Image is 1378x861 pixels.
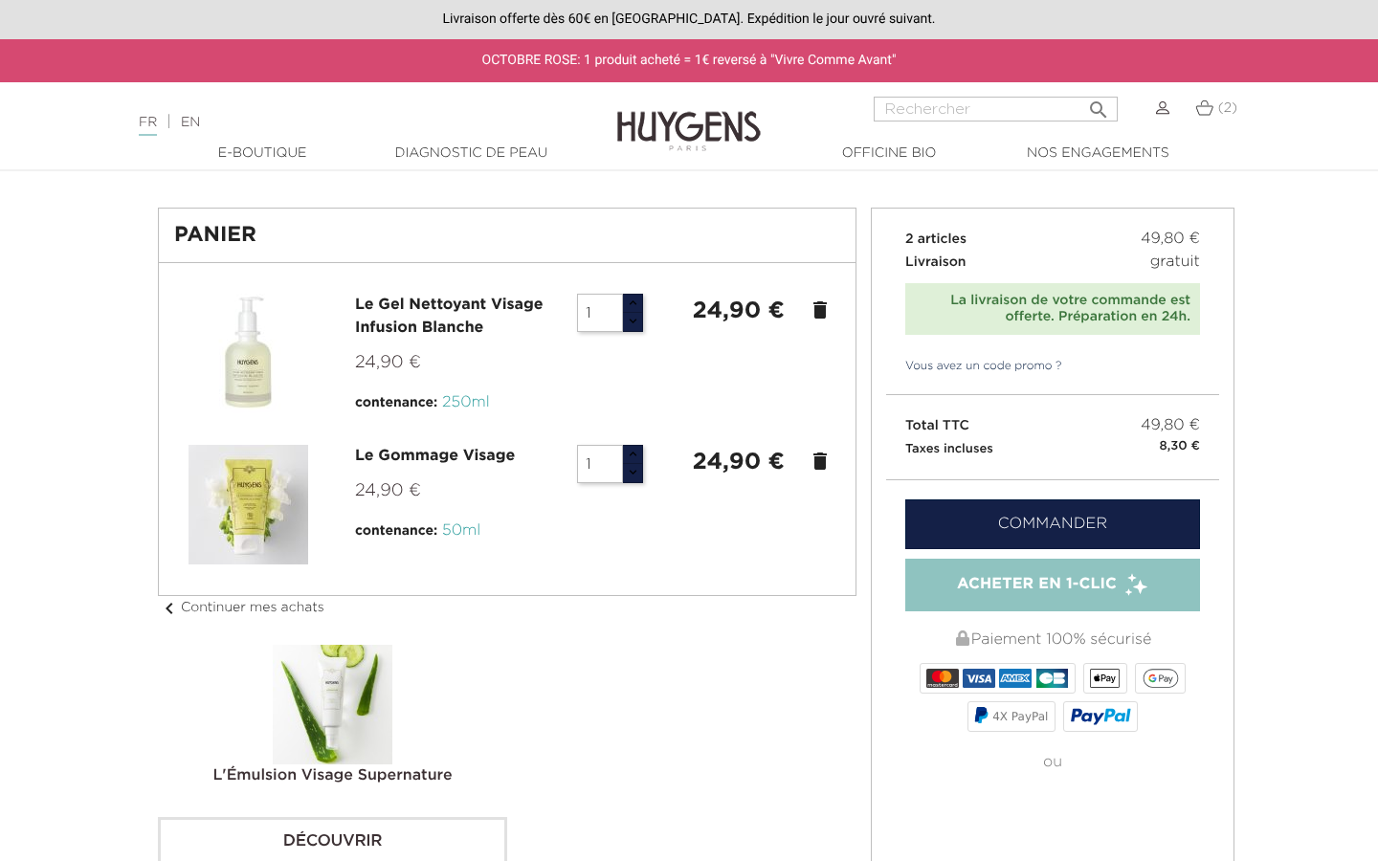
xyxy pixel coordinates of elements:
span: 49,80 € [1141,228,1200,251]
img: CB_NATIONALE [1036,669,1068,688]
span: Total TTC [905,419,969,432]
span: 24,90 € [355,482,421,499]
a: Le Gel Nettoyant Visage Infusion Blanche [355,298,544,336]
img: VISA [963,669,994,688]
span: 250ml [442,395,490,410]
i:  [1087,93,1110,116]
a: FR [139,116,157,136]
a: chevron_leftContinuer mes achats [158,601,324,614]
span: 2 articles [905,232,967,246]
a: delete [809,298,832,321]
a: Le Gommage Visage [355,449,515,464]
a: delete [809,450,832,473]
div: | [129,111,560,134]
span: 50ml [442,523,480,539]
span: contenance: [355,396,437,409]
small: Taxes incluses [905,443,993,455]
a: EN [181,116,200,129]
span: (2) [1218,101,1237,115]
strong: 24,90 € [693,451,785,474]
h1: Panier [174,224,840,247]
img: MASTERCARD [926,669,958,688]
div: La livraison de votre commande est offerte. Préparation en 24h. [915,293,1190,325]
span: gratuit [1150,251,1200,274]
a: Vous avez un code promo ? [886,358,1062,375]
img: apple_pay [1090,669,1120,688]
a: E-Boutique [167,143,358,164]
img: L'Émulsion Visage Supernature [273,645,392,764]
span: contenance: [355,524,437,538]
span: 49,80 € [1141,414,1200,437]
div: ou [905,736,1200,789]
img: google_pay [1143,669,1179,688]
span: 4X PayPal [992,710,1048,723]
a: Officine Bio [793,143,985,164]
img: Le Gel Nettoyant Visage Infusion Blanche [189,294,308,413]
img: AMEX [999,669,1031,688]
i: chevron_left [158,597,181,620]
iframe: PayPal-paypal [905,789,1200,832]
img: Huygens [617,80,761,154]
a: L'Émulsion Visage Supernature [212,768,452,784]
img: Le Gommage Visage [189,445,308,564]
img: Paiement 100% sécurisé [956,630,969,646]
input: Rechercher [874,97,1118,121]
span: Livraison [905,255,967,269]
a: (2) [1195,100,1237,116]
div: Paiement 100% sécurisé [905,621,1200,659]
span: 24,90 € [355,354,421,371]
a: Nos engagements [1002,143,1193,164]
button:  [1081,91,1116,117]
a: Commander [905,499,1200,549]
strong: 24,90 € [693,299,785,322]
a: Diagnostic de peau [375,143,567,164]
small: 8,30 € [1160,437,1200,456]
